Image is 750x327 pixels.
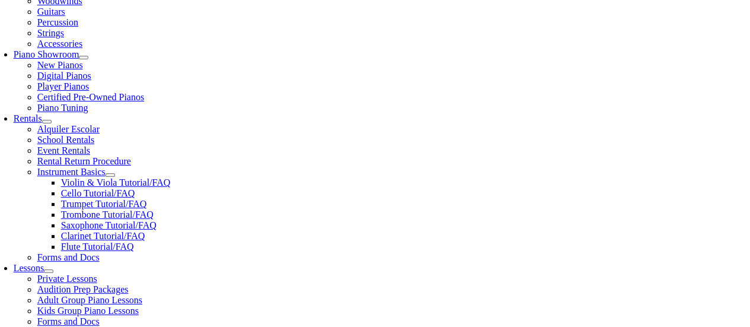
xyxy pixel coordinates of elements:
button: Open submenu of Piano Showroom [79,56,88,59]
a: Player Pianos [37,81,90,91]
a: School Rentals [37,135,94,145]
a: Clarinet Tutorial/FAQ [61,231,145,241]
a: Trombone Tutorial/FAQ [61,209,154,220]
a: Kids Group Piano Lessons [37,306,139,316]
a: Adult Group Piano Lessons [37,295,142,305]
a: Instrument Basics [37,167,106,177]
button: Open submenu of Lessons [44,269,53,273]
a: Digital Pianos [37,71,91,81]
a: Cello Tutorial/FAQ [61,188,135,198]
a: New Pianos [37,60,83,70]
a: Lessons [14,263,44,273]
a: Forms and Docs [37,252,100,262]
a: Event Rentals [37,145,90,155]
a: Piano Showroom [14,49,79,59]
a: Guitars [37,7,65,17]
a: Alquiler Escolar [37,124,100,134]
a: Strings [37,28,64,38]
a: Rental Return Procedure [37,156,131,166]
a: Accessories [37,39,82,49]
a: Flute Tutorial/FAQ [61,242,134,252]
a: Private Lessons [37,274,97,284]
a: Certified Pre-Owned Pianos [37,92,144,102]
a: Forms and Docs [37,316,100,326]
a: Rentals [14,113,42,123]
button: Open submenu of Instrument Basics [106,173,115,177]
a: Violin & Viola Tutorial/FAQ [61,177,171,188]
a: Audition Prep Packages [37,284,129,294]
a: Piano Tuning [37,103,88,113]
a: Trumpet Tutorial/FAQ [61,199,146,209]
a: Saxophone Tutorial/FAQ [61,220,157,230]
button: Open submenu of Rentals [42,120,52,123]
a: Percussion [37,17,78,27]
